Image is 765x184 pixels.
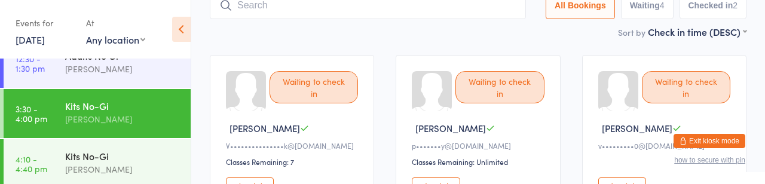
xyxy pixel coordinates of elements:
div: Waiting to check in [455,71,544,103]
a: 3:30 -4:00 pmKits No-Gi[PERSON_NAME] [4,89,191,138]
div: [PERSON_NAME] [65,112,180,126]
a: 12:30 -1:30 pmAdults No Gi[PERSON_NAME] [4,39,191,88]
button: Exit kiosk mode [674,134,745,148]
div: p•••••••y@[DOMAIN_NAME] [412,140,547,151]
div: [PERSON_NAME] [65,162,180,176]
div: Waiting to check in [642,71,730,103]
div: Classes Remaining: 7 [226,157,362,167]
div: Kits No-Gi [65,99,180,112]
div: v•••••••••0@[DOMAIN_NAME] [598,140,734,151]
div: At [86,13,145,33]
span: [PERSON_NAME] [415,122,486,134]
div: Events for [16,13,74,33]
div: Kits No-Gi [65,149,180,162]
div: [PERSON_NAME] [65,62,180,76]
label: Sort by [618,26,645,38]
span: [PERSON_NAME] [602,122,672,134]
div: V•••••••••••••••k@[DOMAIN_NAME] [226,140,362,151]
time: 4:10 - 4:40 pm [16,154,47,173]
span: [PERSON_NAME] [229,122,300,134]
div: 2 [733,1,738,10]
time: 3:30 - 4:00 pm [16,104,47,123]
button: how to secure with pin [674,156,745,164]
div: Any location [86,33,145,46]
div: Waiting to check in [270,71,358,103]
div: 4 [660,1,665,10]
time: 12:30 - 1:30 pm [16,54,45,73]
a: [DATE] [16,33,45,46]
div: Classes Remaining: Unlimited [412,157,547,167]
div: Check in time (DESC) [648,25,746,38]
